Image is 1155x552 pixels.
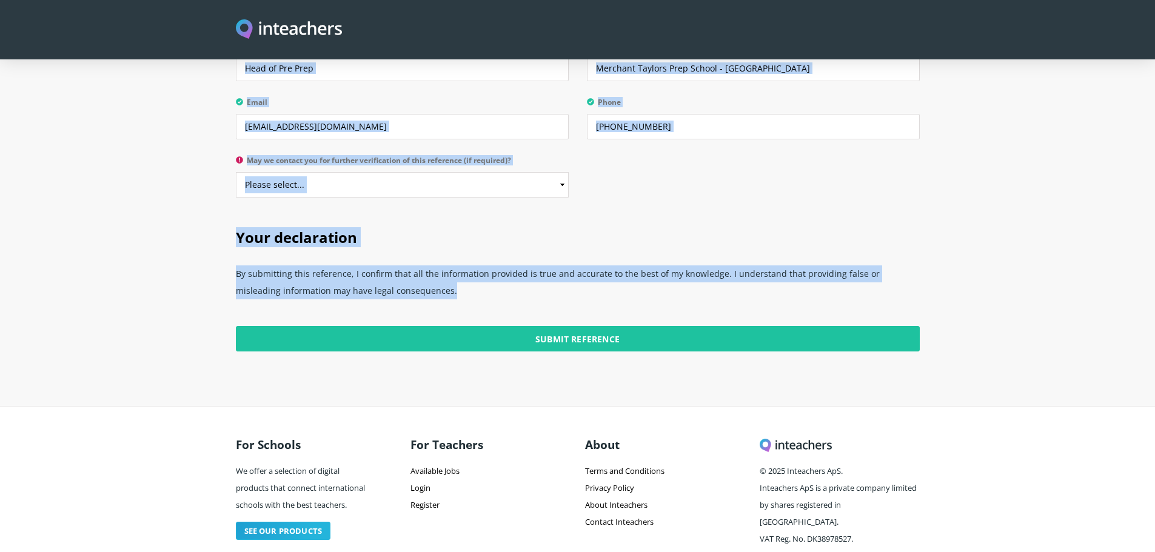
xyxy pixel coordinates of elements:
[236,326,920,351] input: Submit Reference
[410,499,440,510] a: Register
[236,98,569,114] label: Email
[760,432,920,457] h3: Inteachers
[587,98,920,114] label: Phone
[236,156,569,172] label: May we contact you for further verification of this reference (if required)?
[236,227,357,247] span: Your declaration
[585,516,654,527] a: Contact Inteachers
[585,482,634,493] a: Privacy Policy
[236,522,331,540] a: See our products
[585,465,665,476] a: Terms and Conditions
[236,457,370,517] p: We offer a selection of digital products that connect international schools with the best teachers.
[410,482,430,493] a: Login
[236,19,343,41] a: Visit this site's homepage
[236,432,370,457] h3: For Schools
[410,432,571,457] h3: For Teachers
[236,19,343,41] img: Inteachers
[236,261,920,311] p: By submitting this reference, I confirm that all the information provided is true and accurate to...
[410,465,460,476] a: Available Jobs
[585,432,745,457] h3: About
[585,499,648,510] a: About Inteachers
[760,457,920,551] p: © 2025 Inteachers ApS. Inteachers ApS is a private company limited by shares registered in [GEOGR...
